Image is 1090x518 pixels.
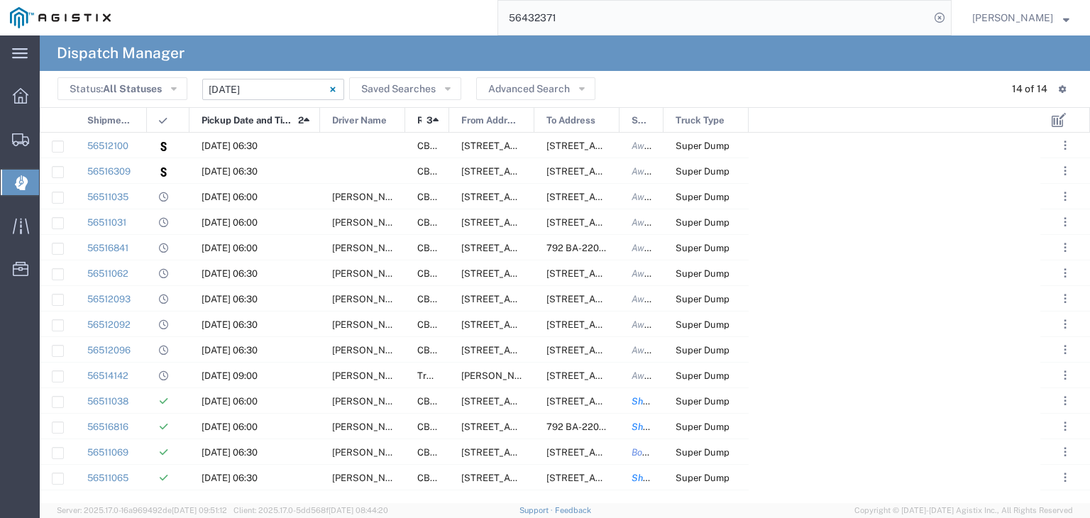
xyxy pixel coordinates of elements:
[202,140,258,151] span: 08/18/2025, 06:30
[632,421,666,432] span: Shipped
[417,140,460,151] span: CB116860
[87,268,128,279] a: 56511062
[1064,214,1067,231] span: . . .
[202,370,258,381] span: 08/18/2025, 09:00
[1055,468,1075,487] button: ...
[1064,162,1067,180] span: . . .
[332,108,387,133] span: Driver Name
[1064,290,1067,307] span: . . .
[676,108,725,133] span: Truck Type
[676,268,730,279] span: Super Dump
[87,294,131,304] a: 56512093
[87,166,131,177] a: 56516309
[461,370,784,381] span: De Wolf Ave & E. Donner Ave, Clovis, California, United States
[417,243,460,253] span: CB116903
[332,473,409,483] span: Gene Scarbrough
[676,345,730,356] span: Super Dump
[332,396,409,407] span: Jose Fuentes
[202,294,258,304] span: 08/18/2025, 06:30
[546,370,688,381] span: 308 W Alluvial Ave, Clovis, California, 93611, United States
[676,294,730,304] span: Super Dump
[332,243,409,253] span: Luis Chavez
[57,506,227,514] span: Server: 2025.17.0-16a969492de
[632,294,681,304] span: Await Cfrm.
[632,108,648,133] span: Status
[971,9,1070,26] button: [PERSON_NAME]
[417,166,460,177] span: CB116896
[676,217,730,228] span: Super Dump
[1055,340,1075,360] button: ...
[417,473,460,483] span: CB116859
[1055,417,1075,436] button: ...
[1064,137,1067,154] span: . . .
[1064,341,1067,358] span: . . .
[461,166,602,177] span: 1050 North Court St, Redding, California, 96001, United States
[546,217,688,228] span: 1771 Live Oak Blvd, Yuba City, California, 95991, United States
[461,108,519,133] span: From Address
[417,268,460,279] span: CB116859
[461,473,602,483] span: 1771 Live Oak Blvd, Yuba City, California, 95991, United States
[632,396,666,407] span: Shipped
[1055,161,1075,181] button: ...
[417,319,460,330] span: CB116860
[1064,418,1067,435] span: . . .
[87,473,128,483] a: 56511065
[632,268,681,279] span: Await Cfrm.
[461,140,602,151] span: 1050 North Court St, Redding, California, 96001, United States
[632,473,666,483] span: Shipped
[676,396,730,407] span: Super Dump
[103,83,162,94] span: All Statuses
[632,447,663,458] span: Booked
[417,294,460,304] span: CB116860
[546,243,858,253] span: 792 BA-220,, Walnut Grove, California, United States
[202,447,258,458] span: 08/18/2025, 06:30
[546,473,688,483] span: 4200 Cincinatti Ave, Rocklin, California, 95765, United States
[1055,263,1075,283] button: ...
[1055,212,1075,232] button: ...
[546,396,688,407] span: 1771 Live Oak Blvd, Yuba City, California, 95991, United States
[233,506,388,514] span: Client: 2025.17.0-5dd568f
[87,192,128,202] a: 56511035
[332,447,409,458] span: Gary Cheema
[498,1,930,35] input: Search for shipment number, reference number
[298,108,304,133] span: 2
[676,473,730,483] span: Super Dump
[461,447,602,458] span: 1771 Live Oak Blvd, Yuba City, California, 95991, United States
[632,140,681,151] span: Await Cfrm.
[202,192,258,202] span: 08/18/2025, 06:00
[546,140,764,151] span: 18703 Cambridge Rd, Anderson, California, 96007, United States
[417,370,454,381] span: Transfer
[417,108,422,133] span: Reference
[202,421,258,432] span: 08/18/2025, 06:00
[546,108,595,133] span: To Address
[202,396,258,407] span: 08/18/2025, 06:00
[1064,443,1067,461] span: . . .
[417,447,460,458] span: CB116859
[87,370,128,381] a: 56514142
[461,192,602,202] span: 7741 Hammonton Rd, Marysville, California, 95901, United States
[1055,314,1075,334] button: ...
[417,421,460,432] span: CB116902
[676,370,730,381] span: Super Dump
[202,345,258,356] span: 08/18/2025, 06:30
[332,345,409,356] span: Robert Lonquist
[332,319,409,330] span: Andre Ortega
[1055,391,1075,411] button: ...
[202,108,293,133] span: Pickup Date and Time
[519,506,555,514] a: Support
[1064,367,1067,384] span: . . .
[1064,239,1067,256] span: . . .
[546,294,764,304] span: 18703 Cambridge Rd, Anderson, California, 96007, United States
[1055,187,1075,206] button: ...
[546,447,688,458] span: 4200 Cincinatti Ave, Rocklin, California, 95765, United States
[87,108,131,133] span: Shipment No.
[332,294,409,304] span: Randy Streiff
[332,268,409,279] span: Kashmira Singh Atwal
[417,217,460,228] span: CB116858
[417,192,460,202] span: CB116858
[632,370,681,381] span: Await Cfrm.
[202,319,258,330] span: 08/18/2025, 06:30
[854,505,1073,517] span: Copyright © [DATE]-[DATE] Agistix Inc., All Rights Reserved
[632,192,681,202] span: Await Cfrm.
[329,506,388,514] span: [DATE] 08:44:20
